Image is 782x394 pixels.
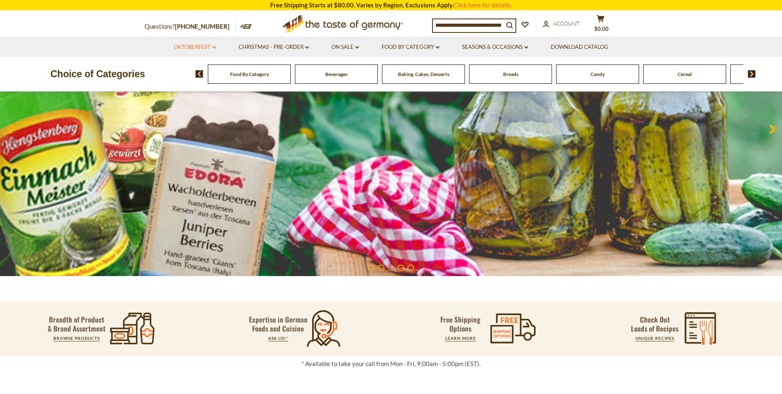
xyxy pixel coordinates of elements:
a: On Sale [331,43,359,52]
a: Christmas - PRE-ORDER [239,43,309,52]
a: BROWSE PRODUCTS [53,336,100,341]
p: Expertise in German Foods and Cuisine [248,315,308,333]
p: Check Out Loads of Recipes [631,315,678,333]
button: $0.00 [588,15,613,35]
a: Oktoberfest [174,43,216,52]
a: Food By Category [230,71,269,77]
p: Questions? [145,21,236,32]
a: [PHONE_NUMBER] [175,23,230,30]
a: Candy [591,71,605,77]
p: Breadth of Product & Brand Assortment [48,315,106,333]
p: Free Shipping Options [433,315,488,333]
a: LEARN MORE [445,336,476,341]
a: Breads [503,71,518,77]
img: previous arrow [195,70,203,78]
a: Baking, Cakes, Desserts [398,71,449,77]
a: Account [543,19,580,28]
a: UNIQUE RECIPES [635,336,674,341]
a: Food By Category [382,43,439,52]
span: $0.00 [594,25,609,32]
a: Download Catalog [551,43,608,52]
img: next arrow [748,70,756,78]
a: ASK US!* [268,336,288,341]
span: Account [553,20,580,27]
a: Click here for details. [453,1,512,9]
a: Seasons & Occasions [462,43,528,52]
a: Beverages [325,71,347,77]
a: Cereal [678,71,692,77]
